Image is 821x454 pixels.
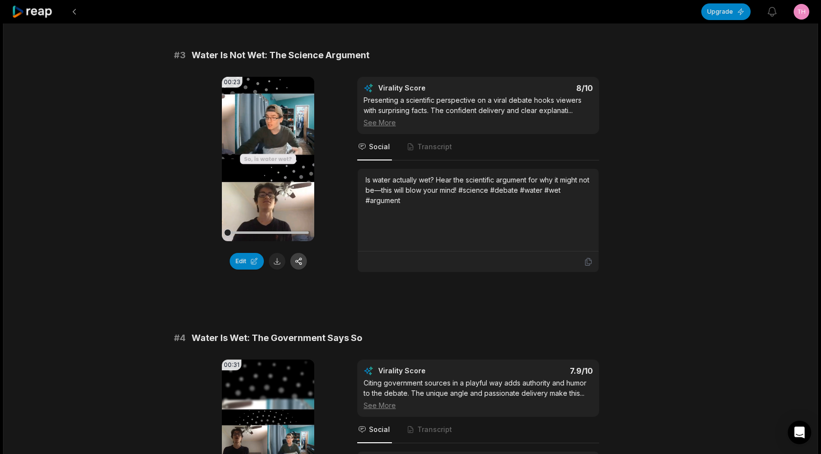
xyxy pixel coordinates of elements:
div: 7.9 /10 [488,366,593,376]
div: Is water actually wet? Hear the scientific argument for why it might not be—this will blow your m... [366,175,591,205]
div: Virality Score [378,366,483,376]
nav: Tabs [357,134,599,160]
span: Water Is Not Wet: The Science Argument [192,48,369,62]
button: Edit [230,253,264,270]
span: # 4 [174,331,186,345]
div: Open Intercom Messenger [788,421,811,444]
video: Your browser does not support mp4 format. [222,77,314,241]
div: Virality Score [378,83,483,93]
div: Citing government sources in a playful way adds authority and humor to the debate. The unique ang... [364,378,593,410]
span: Social [369,142,390,152]
span: Social [369,425,390,434]
span: Water Is Wet: The Government Says So [192,331,362,345]
div: See More [364,117,593,128]
span: Transcript [417,425,452,434]
div: See More [364,400,593,410]
nav: Tabs [357,417,599,443]
span: # 3 [174,48,186,62]
span: Transcript [417,142,452,152]
div: 8 /10 [488,83,593,93]
button: Upgrade [701,3,751,20]
div: Presenting a scientific perspective on a viral debate hooks viewers with surprising facts. The co... [364,95,593,128]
